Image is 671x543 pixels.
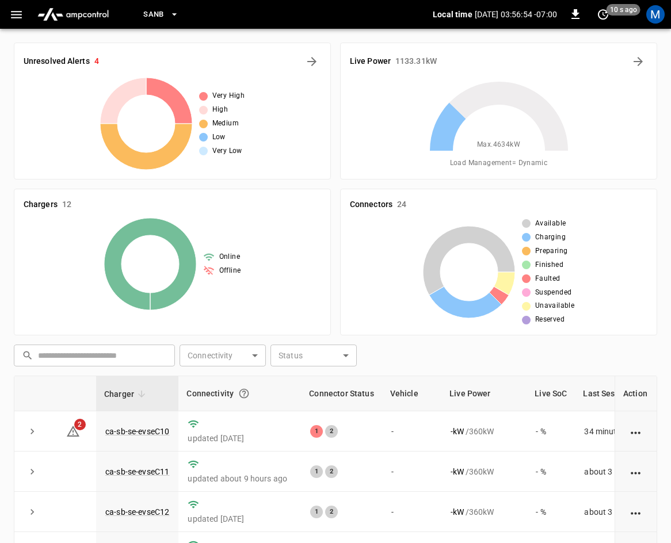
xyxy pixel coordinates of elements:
[451,466,464,477] p: - kW
[594,5,612,24] button: set refresh interval
[575,411,661,452] td: 34 minutes ago
[350,198,392,211] h6: Connectors
[395,55,437,68] h6: 1133.31 kW
[382,411,441,452] td: -
[535,287,572,299] span: Suspended
[397,198,406,211] h6: 24
[325,465,338,478] div: 2
[535,259,563,271] span: Finished
[24,463,41,480] button: expand row
[535,218,566,230] span: Available
[535,273,561,285] span: Faulted
[310,425,323,438] div: 1
[219,251,240,263] span: Online
[66,426,80,435] a: 2
[310,465,323,478] div: 1
[535,300,574,312] span: Unavailable
[212,90,245,102] span: Very High
[575,492,661,532] td: about 3 hours ago
[382,452,441,492] td: -
[629,426,643,437] div: action cell options
[607,4,640,16] span: 10 s ago
[629,52,647,71] button: Energy Overview
[535,246,568,257] span: Preparing
[475,9,557,20] p: [DATE] 03:56:54 -07:00
[575,452,661,492] td: about 3 hours ago
[646,5,665,24] div: profile-icon
[105,507,169,517] a: ca-sb-se-evseC12
[74,419,86,430] span: 2
[527,411,575,452] td: - %
[105,427,169,436] a: ca-sb-se-evseC10
[629,506,643,518] div: action cell options
[24,198,58,211] h6: Chargers
[301,376,382,411] th: Connector Status
[451,466,517,477] div: / 360 kW
[450,158,548,169] span: Load Management = Dynamic
[477,139,520,151] span: Max. 4634 kW
[382,376,441,411] th: Vehicle
[62,198,71,211] h6: 12
[186,383,293,404] div: Connectivity
[234,383,254,404] button: Connection between the charger and our software.
[212,104,228,116] span: High
[451,426,517,437] div: / 360 kW
[451,426,464,437] p: - kW
[451,506,517,518] div: / 360 kW
[188,433,292,444] p: updated [DATE]
[188,473,292,484] p: updated about 9 hours ago
[33,3,113,25] img: ampcontrol.io logo
[615,376,657,411] th: Action
[535,314,565,326] span: Reserved
[24,423,41,440] button: expand row
[325,506,338,518] div: 2
[212,132,226,143] span: Low
[629,466,643,477] div: action cell options
[451,506,464,518] p: - kW
[382,492,441,532] td: -
[143,8,164,21] span: SanB
[212,118,239,129] span: Medium
[350,55,391,68] h6: Live Power
[105,467,169,476] a: ca-sb-se-evseC11
[441,376,527,411] th: Live Power
[94,55,99,68] h6: 4
[527,376,575,411] th: Live SoC
[219,265,241,277] span: Offline
[310,506,323,518] div: 1
[433,9,472,20] p: Local time
[325,425,338,438] div: 2
[535,232,566,243] span: Charging
[188,513,292,525] p: updated [DATE]
[139,3,184,26] button: SanB
[527,492,575,532] td: - %
[24,503,41,521] button: expand row
[212,146,242,157] span: Very Low
[24,55,90,68] h6: Unresolved Alerts
[104,387,149,401] span: Charger
[527,452,575,492] td: - %
[303,52,321,71] button: All Alerts
[575,376,661,411] th: Last Session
